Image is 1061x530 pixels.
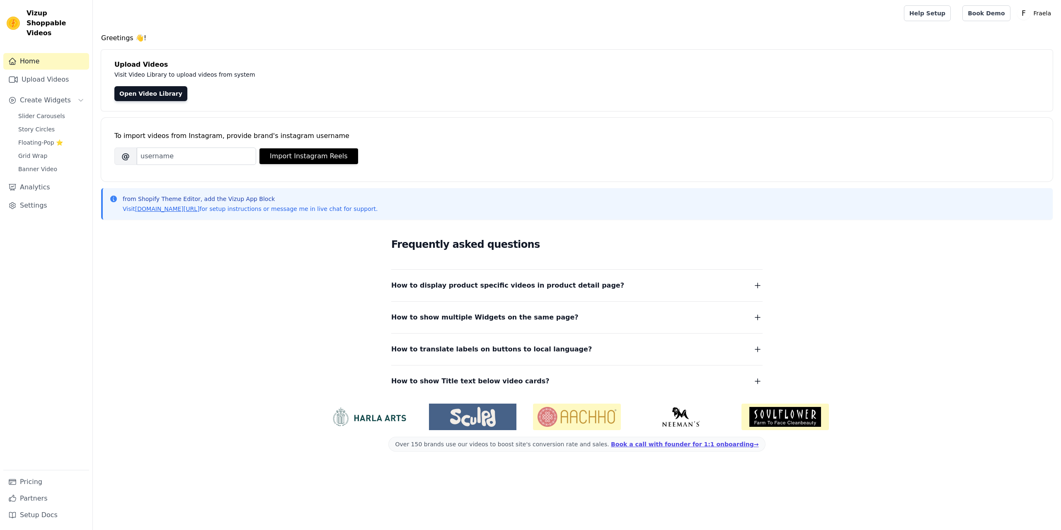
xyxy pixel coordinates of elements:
button: How to display product specific videos in product detail page? [391,280,763,291]
p: Fraela [1030,6,1054,21]
span: Create Widgets [20,95,71,105]
span: Floating-Pop ⭐ [18,138,63,147]
button: How to show multiple Widgets on the same page? [391,312,763,323]
a: Banner Video [13,163,89,175]
a: Help Setup [904,5,951,21]
span: Banner Video [18,165,57,173]
button: F Fraela [1017,6,1054,21]
img: Aachho [533,404,620,430]
a: Analytics [3,179,89,196]
input: username [137,148,256,165]
a: Slider Carousels [13,110,89,122]
h2: Frequently asked questions [391,236,763,253]
button: Import Instagram Reels [259,148,358,164]
button: Create Widgets [3,92,89,109]
button: How to translate labels on buttons to local language? [391,344,763,355]
span: Vizup Shoppable Videos [27,8,86,38]
a: Upload Videos [3,71,89,88]
a: Book a call with founder for 1:1 onboarding [611,441,758,448]
p: from Shopify Theme Editor, add the Vizup App Block [123,195,378,203]
text: F [1022,9,1026,17]
a: Open Video Library [114,86,187,101]
img: Sculpd US [429,407,516,427]
img: HarlaArts [325,407,412,427]
span: Story Circles [18,125,55,133]
span: How to show Title text below video cards? [391,375,550,387]
a: Settings [3,197,89,214]
p: Visit Video Library to upload videos from system [114,70,486,80]
p: Visit for setup instructions or message me in live chat for support. [123,205,378,213]
h4: Upload Videos [114,60,1039,70]
div: To import videos from Instagram, provide brand's instagram username [114,131,1039,141]
a: [DOMAIN_NAME][URL] [135,206,200,212]
img: Neeman's [637,407,725,427]
a: Setup Docs [3,507,89,523]
button: How to show Title text below video cards? [391,375,763,387]
a: Grid Wrap [13,150,89,162]
span: @ [114,148,137,165]
a: Pricing [3,474,89,490]
span: How to display product specific videos in product detail page? [391,280,624,291]
img: Soulflower [741,404,829,430]
a: Home [3,53,89,70]
img: Vizup [7,17,20,30]
a: Story Circles [13,123,89,135]
span: Slider Carousels [18,112,65,120]
a: Partners [3,490,89,507]
a: Book Demo [962,5,1010,21]
span: Grid Wrap [18,152,47,160]
a: Floating-Pop ⭐ [13,137,89,148]
span: How to show multiple Widgets on the same page? [391,312,579,323]
span: How to translate labels on buttons to local language? [391,344,592,355]
h4: Greetings 👋! [101,33,1053,43]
